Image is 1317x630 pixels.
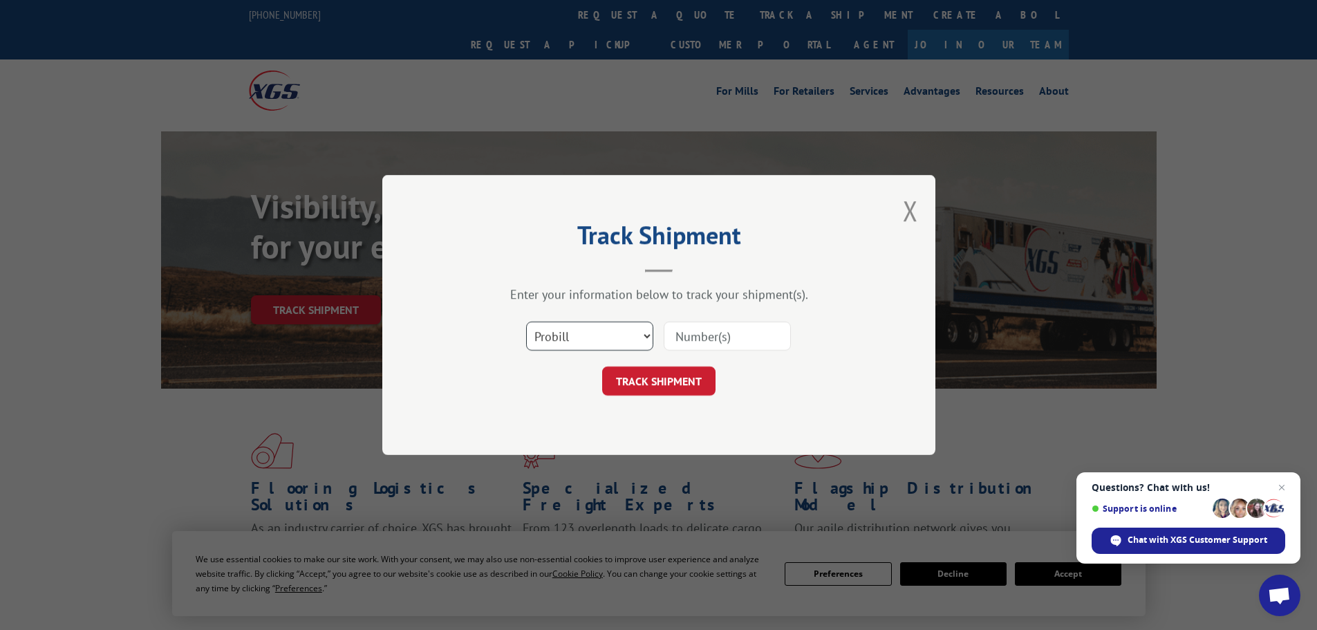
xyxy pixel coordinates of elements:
[1259,575,1300,616] div: Open chat
[451,286,866,302] div: Enter your information below to track your shipment(s).
[903,192,918,229] button: Close modal
[1092,503,1208,514] span: Support is online
[451,225,866,252] h2: Track Shipment
[1092,528,1285,554] div: Chat with XGS Customer Support
[1273,479,1290,496] span: Close chat
[602,367,716,396] button: TRACK SHIPMENT
[1092,482,1285,493] span: Questions? Chat with us!
[1128,534,1267,546] span: Chat with XGS Customer Support
[664,322,791,351] input: Number(s)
